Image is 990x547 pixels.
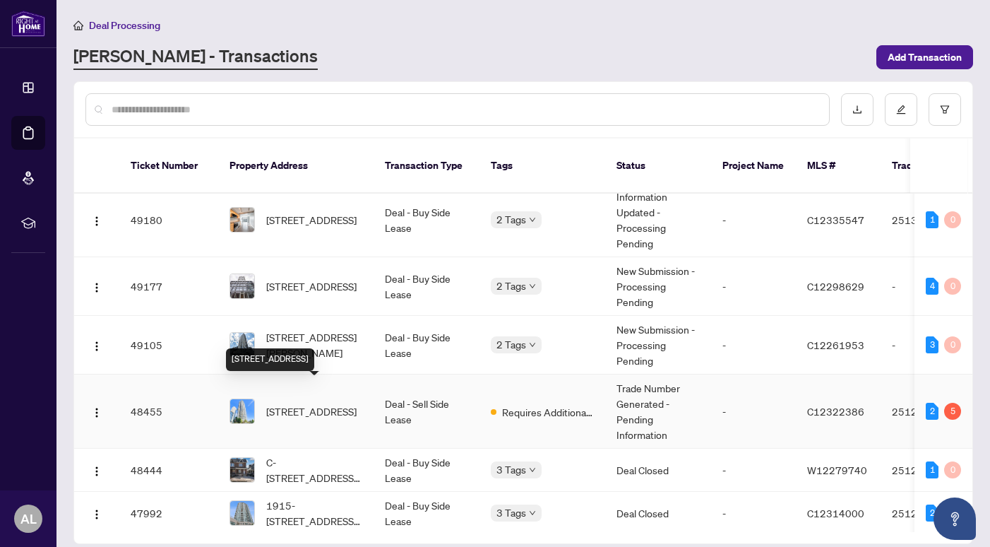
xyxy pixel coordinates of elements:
td: - [711,257,796,316]
td: Deal - Buy Side Lease [374,316,479,375]
img: Logo [91,341,102,352]
td: - [711,316,796,375]
td: Deal - Buy Side Lease [374,183,479,257]
span: C-[STREET_ADDRESS][PERSON_NAME] [266,454,362,486]
span: [STREET_ADDRESS] [266,404,357,419]
img: Logo [91,407,102,418]
button: download [841,93,873,126]
td: - [881,257,979,316]
img: Logo [91,216,102,227]
span: Requires Additional Docs [502,404,594,420]
div: [STREET_ADDRESS] [226,348,314,371]
span: 2 Tags [496,278,526,294]
button: Add Transaction [876,45,973,69]
span: [STREET_ADDRESS] [266,212,357,228]
img: thumbnail-img [230,333,254,357]
button: Logo [85,502,108,524]
div: 2 [926,505,938,522]
button: filter [929,93,961,126]
span: C12298629 [807,280,864,293]
div: 4 [926,278,938,295]
th: Transaction Type [374,139,479,194]
button: Open asap [934,498,976,540]
button: edit [885,93,917,126]
span: 2 Tags [496,211,526,228]
span: down [529,341,536,348]
div: 0 [944,336,961,353]
span: down [529,216,536,223]
td: New Submission - Processing Pending [605,257,711,316]
td: 49177 [119,257,218,316]
span: C12314000 [807,507,864,519]
img: thumbnail-img [230,458,254,482]
td: Deal - Buy Side Lease [374,257,479,316]
a: [PERSON_NAME] - Transactions [73,45,318,70]
span: home [73,20,83,30]
td: Information Updated - Processing Pending [605,183,711,257]
button: Logo [85,334,108,356]
img: thumbnail-img [230,501,254,525]
td: - [711,449,796,492]
img: thumbnail-img [230,208,254,232]
td: 2512705 [881,375,979,449]
span: filter [940,105,950,114]
span: down [529,466,536,474]
span: C12335547 [807,213,864,226]
td: Deal - Buy Side Lease [374,449,479,492]
div: 1 [926,461,938,478]
span: 1915-[STREET_ADDRESS][PERSON_NAME] [266,498,362,529]
img: Logo [91,282,102,293]
td: 2513355 [881,183,979,257]
img: thumbnail-img [230,274,254,298]
span: W12279740 [807,464,867,476]
td: Deal Closed [605,492,711,535]
td: Deal Closed [605,449,711,492]
td: - [711,183,796,257]
td: 48444 [119,449,218,492]
div: 0 [944,461,961,478]
th: Ticket Number [119,139,218,194]
button: Logo [85,400,108,423]
td: 48455 [119,375,218,449]
td: - [881,316,979,375]
td: - [711,492,796,535]
td: 2512570 [881,492,979,535]
td: New Submission - Processing Pending [605,316,711,375]
span: 3 Tags [496,505,526,521]
span: [STREET_ADDRESS][PERSON_NAME] [266,329,362,360]
th: Status [605,139,711,194]
button: Logo [85,208,108,231]
img: thumbnail-img [230,399,254,423]
div: 3 [926,336,938,353]
span: C12261953 [807,339,864,351]
span: down [529,510,536,517]
span: Deal Processing [89,19,160,32]
span: 2 Tags [496,336,526,353]
span: 3 Tags [496,461,526,478]
div: 1 [926,211,938,228]
button: Logo [85,275,108,298]
button: Logo [85,459,108,481]
span: AL [20,509,37,529]
td: Trade Number Generated - Pending Information [605,375,711,449]
div: 0 [944,211,961,228]
th: Property Address [218,139,374,194]
th: Tags [479,139,605,194]
span: edit [896,105,906,114]
span: C12322386 [807,405,864,418]
img: Logo [91,509,102,520]
span: download [852,105,862,114]
img: logo [11,11,45,37]
th: Project Name [711,139,796,194]
span: [STREET_ADDRESS] [266,278,357,294]
img: Logo [91,466,102,477]
td: 49180 [119,183,218,257]
td: - [711,375,796,449]
td: Deal - Sell Side Lease [374,375,479,449]
td: 49105 [119,316,218,375]
th: Trade Number [881,139,979,194]
div: 2 [926,403,938,420]
td: 47992 [119,492,218,535]
td: 2512815 [881,449,979,492]
th: MLS # [796,139,881,194]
